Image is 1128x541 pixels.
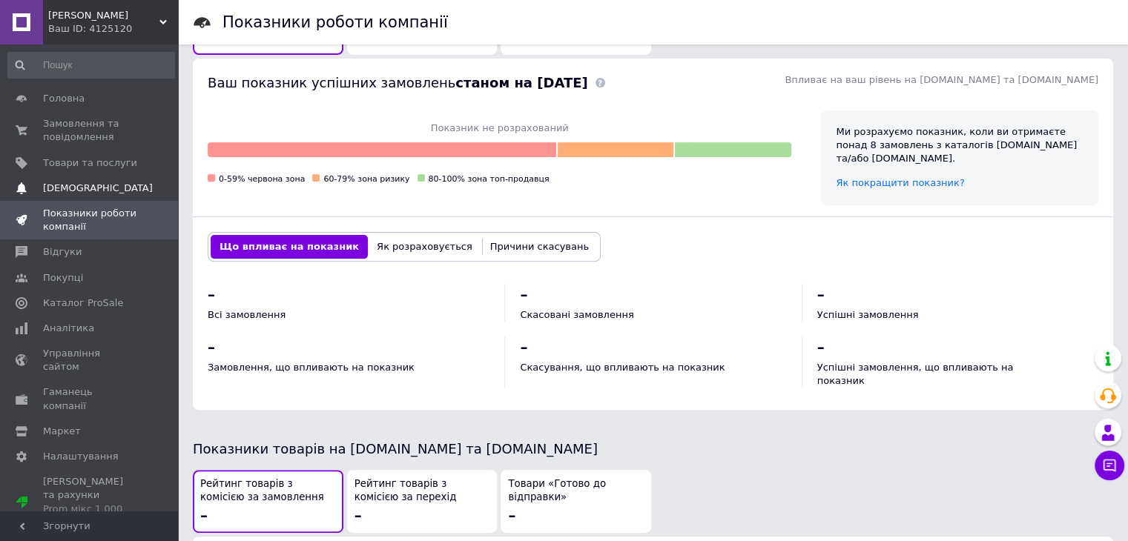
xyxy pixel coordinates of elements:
[481,235,598,259] button: Причини скасувань
[455,75,587,90] b: станом на [DATE]
[836,177,964,188] a: Як покращити показник?
[48,22,178,36] div: Ваш ID: 4125120
[368,235,481,259] button: Як розраховується
[222,13,448,31] h1: Показники роботи компанії
[508,506,515,524] span: –
[785,74,1098,85] span: Впливає на ваш рівень на [DOMAIN_NAME] та [DOMAIN_NAME]
[208,362,415,373] span: Замовлення, що впливають на показник
[354,506,362,524] span: –
[323,174,409,184] span: 60-79% зона ризику
[520,285,527,303] span: –
[1095,451,1124,480] button: Чат з покупцем
[43,385,137,412] span: Гаманець компанії
[208,309,286,320] span: Всі замовлення
[520,309,633,320] span: Скасовані замовлення
[43,182,153,195] span: [DEMOGRAPHIC_DATA]
[43,245,82,259] span: Відгуки
[817,309,919,320] span: Успішні замовлення
[43,450,119,463] span: Налаштування
[520,338,527,356] span: –
[7,52,175,79] input: Пошук
[200,28,208,46] span: –
[354,28,362,46] span: –
[354,477,490,505] span: Рейтинг товарів з комісією за перехід
[43,475,137,529] span: [PERSON_NAME] та рахунки
[211,235,368,259] button: Що впливає на показник
[200,477,336,505] span: Рейтинг товарів з комісією за замовлення
[43,156,137,170] span: Товари та послуги
[48,9,159,22] span: Діонісій
[208,75,588,90] span: Ваш показник успішних замовлень
[43,322,94,335] span: Аналітика
[208,285,215,303] span: –
[219,174,305,184] span: 0-59% червона зона
[817,362,1014,386] span: Успішні замовлення, що впливають на показник
[520,362,725,373] span: Скасування, що впливають на показник
[817,285,825,303] span: –
[193,470,343,533] button: Рейтинг товарів з комісією за замовлення–
[200,506,208,524] span: –
[193,441,598,457] span: Показники товарів на [DOMAIN_NAME] та [DOMAIN_NAME]
[208,122,791,135] span: Показник не розрахований
[43,425,81,438] span: Маркет
[817,338,825,356] span: –
[836,125,1084,166] div: Ми розрахуємо показник, коли ви отримаєте понад 8 замовлень з каталогів [DOMAIN_NAME] та/або [DOM...
[347,470,498,533] button: Рейтинг товарів з комісією за перехід–
[43,117,137,144] span: Замовлення та повідомлення
[43,92,85,105] span: Головна
[43,207,137,233] span: Показники роботи компанії
[508,28,597,46] span: Увімкнено
[43,296,123,310] span: Каталог ProSale
[429,174,550,184] span: 80-100% зона топ-продавця
[43,271,83,285] span: Покупці
[43,502,137,529] div: Prom мікс 1 000 (13 місяців)
[508,477,644,505] span: Товари «Готово до відправки»
[43,347,137,374] span: Управління сайтом
[208,338,215,356] span: –
[501,470,651,533] button: Товари «Готово до відправки»–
